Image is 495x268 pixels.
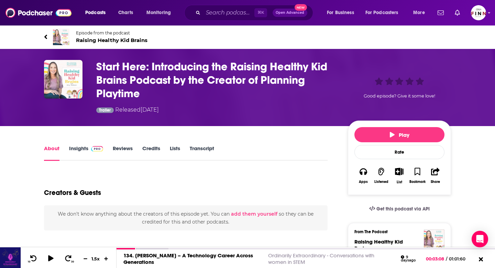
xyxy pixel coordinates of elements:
button: open menu [142,7,180,18]
span: For Podcasters [365,8,398,18]
h3: From The Podcast [354,229,439,234]
span: / [446,256,447,261]
button: Show More Button [392,168,406,175]
a: Credits [142,145,160,161]
img: Podchaser Pro [91,146,103,152]
div: Show More ButtonList [390,163,408,188]
a: Raising Healthy Kid BrainsEpisode from the podcastRaising Healthy Kid Brains [44,29,247,45]
a: Get this podcast via API [364,200,435,217]
span: Raising Healthy Kid Brains [76,37,147,43]
div: Bookmark [409,180,426,184]
span: Good episode? Give it some love! [364,93,435,99]
img: Raising Healthy Kid Brains [53,29,69,45]
span: Monitoring [146,8,171,18]
input: Search podcasts, credits, & more... [203,7,254,18]
div: 9 days ago [401,255,421,262]
h1: Start Here: Introducing the Raising Healthy Kid Brains Podcast by the Creator of Planning Playtime [96,60,337,100]
span: 10 [28,260,30,263]
div: Listened [374,180,388,184]
button: Open AdvancedNew [273,9,307,17]
div: Rate [354,145,444,159]
a: InsightsPodchaser Pro [69,145,103,161]
span: ⌘ K [254,8,267,17]
button: Share [427,163,444,188]
img: Raising Healthy Kid Brains [424,229,444,250]
button: Play [354,127,444,142]
div: Search podcasts, credits, & more... [191,5,320,21]
span: More [413,8,425,18]
button: Bookmark [408,163,426,188]
a: Charts [114,7,137,18]
a: Lists [170,145,180,161]
a: About [44,145,59,161]
span: Logged in as FINNMadison [471,5,486,20]
span: Trailer [99,108,111,112]
button: open menu [361,7,408,18]
div: Released [DATE] [96,106,159,115]
button: open menu [408,7,433,18]
a: Ordinarily Extraordinary - Conversations with women in STEM [268,252,374,265]
a: Raising Healthy Kid Brains [354,238,403,251]
button: add them yourself [231,211,277,217]
button: 30 [62,255,75,263]
a: 134. [PERSON_NAME] – A Technology Career Across Generations [123,252,253,265]
span: Get this podcast via API [376,206,430,212]
span: New [295,4,307,11]
div: Share [431,180,440,184]
span: 30 [71,260,74,263]
div: Open Intercom Messenger [472,231,488,247]
span: Podcasts [85,8,106,18]
span: Open Advanced [276,11,304,14]
span: 01:01:60 [447,256,472,261]
button: open menu [322,7,363,18]
button: Show profile menu [471,5,486,20]
div: List [397,180,402,184]
button: 10 [26,255,40,263]
a: Show notifications dropdown [435,7,447,19]
img: User Profile [471,5,486,20]
span: 00:03:08 [426,256,446,261]
span: For Business [327,8,354,18]
button: Listened [372,163,390,188]
button: open menu [80,7,114,18]
span: Play [390,132,409,138]
button: Apps [354,163,372,188]
img: Podchaser - Follow, Share and Rate Podcasts [5,6,71,19]
a: Reviews [113,145,133,161]
h2: Creators & Guests [44,188,101,197]
a: Transcript [190,145,214,161]
div: 1.5 x [90,256,102,261]
span: Episode from the podcast [76,30,147,35]
span: We don't know anything about the creators of this episode yet . You can so they can be credited f... [58,211,313,225]
span: Charts [118,8,133,18]
img: Start Here: Introducing the Raising Healthy Kid Brains Podcast by the Creator of Planning Playtime [44,60,82,99]
a: Show notifications dropdown [452,7,463,19]
div: Apps [359,180,368,184]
